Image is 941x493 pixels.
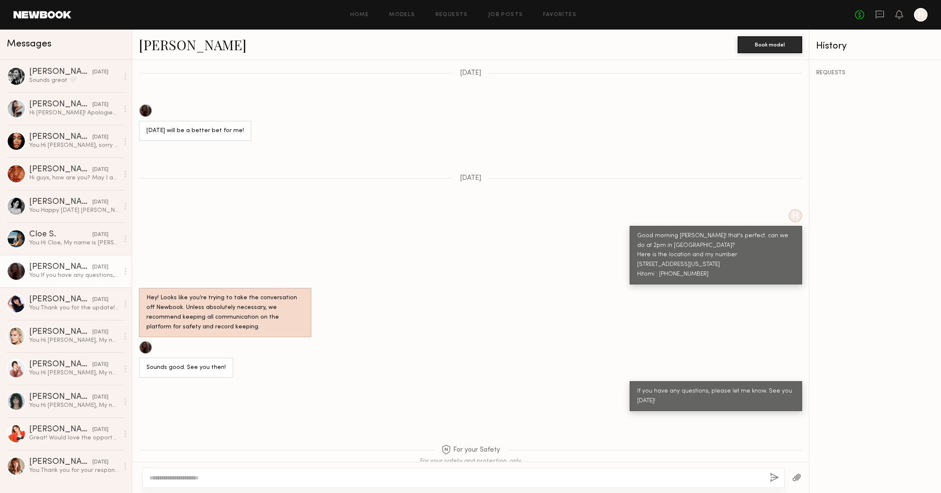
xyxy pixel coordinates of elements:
div: You: Happy [DATE] [PERSON_NAME]! If you'll have time for the casting on 8/24 or 8/26, please let ... [29,206,119,214]
div: [PERSON_NAME] [29,393,92,401]
div: You: Hi [PERSON_NAME], My name is [PERSON_NAME] and I’m developing a women’s premium jeans brand.... [29,401,119,409]
div: [PERSON_NAME] [29,295,92,304]
div: [DATE] [92,328,108,336]
div: [DATE] [92,426,108,434]
div: [DATE] [92,133,108,141]
div: You: Hi Cloe, My name is [PERSON_NAME] and I’m developing a women’s premium jeans brand. Our comp... [29,239,119,247]
span: [DATE] [460,70,481,77]
div: Hi guys, how are you? May I ask you to reschedule our meeting for another day? I have a fiver fro... [29,174,119,182]
a: Book model [738,41,802,48]
div: Hi [PERSON_NAME]! Apologies I was away from this app for a few months, if happy toto work with yo... [29,109,119,117]
div: [PERSON_NAME] [29,100,92,109]
div: Hey! Looks like you’re trying to take the conversation off Newbook. Unless absolutely necessary, ... [146,293,304,332]
div: [PERSON_NAME] [29,328,92,336]
a: H [914,8,927,22]
div: [PERSON_NAME] [29,263,92,271]
a: Requests [435,12,468,18]
div: You: Thank you for your response! The fitting session is more like a casing interview so no pay. ... [29,466,119,474]
span: [DATE] [460,175,481,182]
a: Favorites [543,12,576,18]
a: Models [389,12,415,18]
div: [PERSON_NAME] [29,68,92,76]
div: For your safety and protection, only communicate and pay directly within Newbook [403,458,538,473]
a: Home [350,12,369,18]
div: [DATE] will be a better bet for me! [146,126,244,136]
div: [PERSON_NAME] [29,165,92,174]
div: [PERSON_NAME] [29,425,92,434]
div: [DATE] [92,458,108,466]
div: Sounds great 🤍 [29,76,119,84]
div: [PERSON_NAME] [29,458,92,466]
div: [DATE] [92,361,108,369]
div: You: Hi [PERSON_NAME], sorry for the late response. we wanted to have a fitting session during th... [29,141,119,149]
div: [DATE] [92,101,108,109]
span: For your Safety [441,445,500,455]
div: History [816,41,934,51]
div: [DATE] [92,198,108,206]
div: Cloe S. [29,230,92,239]
div: You: If you have any questions, please let me know. See you [DATE]! [29,271,119,279]
div: You: Thank you for the update! We are available at 1-2pm [DATE]. Will it work for you? [29,304,119,312]
div: Great! Would love the opportunity to work with you guys in the future, thank you! You as well :) [29,434,119,442]
div: [DATE] [92,296,108,304]
div: REQUESTS [816,70,934,76]
div: You: Hi [PERSON_NAME], My name is [PERSON_NAME] and I’m developing a women’s premium jeans brand.... [29,369,119,377]
div: [PERSON_NAME] [29,198,92,206]
div: [DATE] [92,68,108,76]
span: Messages [7,39,51,49]
a: Job Posts [488,12,523,18]
div: You: Hi [PERSON_NAME], My name is [PERSON_NAME] and I’m developing a women’s premium jeans brand.... [29,336,119,344]
a: [PERSON_NAME] [139,35,246,54]
div: [DATE] [92,263,108,271]
div: If you have any questions, please let me know. See you [DATE]! [637,387,795,406]
button: Book model [738,36,802,53]
div: [PERSON_NAME] [29,133,92,141]
div: [DATE] [92,231,108,239]
div: [DATE] [92,393,108,401]
div: [PERSON_NAME] [29,360,92,369]
div: [DATE] [92,166,108,174]
div: Good morning [PERSON_NAME]! that's perfect. can we do at 2pm in [GEOGRAPHIC_DATA]? Here is the lo... [637,231,795,280]
div: Sounds good. See you then! [146,363,226,373]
